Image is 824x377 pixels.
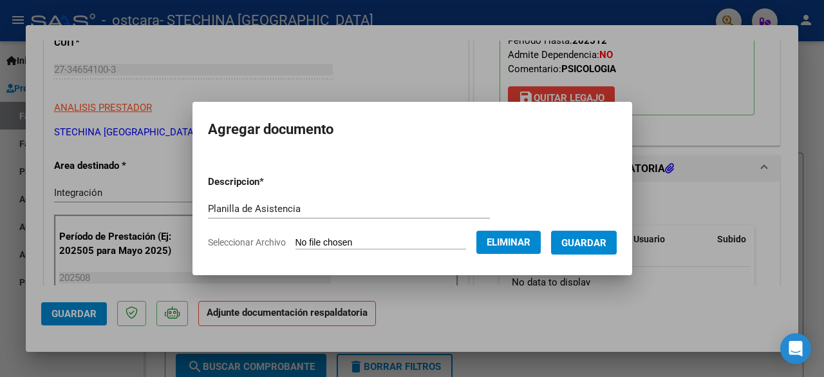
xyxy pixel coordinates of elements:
span: Seleccionar Archivo [208,237,286,247]
button: Eliminar [476,231,541,254]
div: Open Intercom Messenger [780,333,811,364]
button: Guardar [551,231,617,255]
p: Descripcion [208,175,331,189]
span: Eliminar [487,237,530,248]
h2: Agregar documento [208,117,617,142]
span: Guardar [561,237,606,249]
